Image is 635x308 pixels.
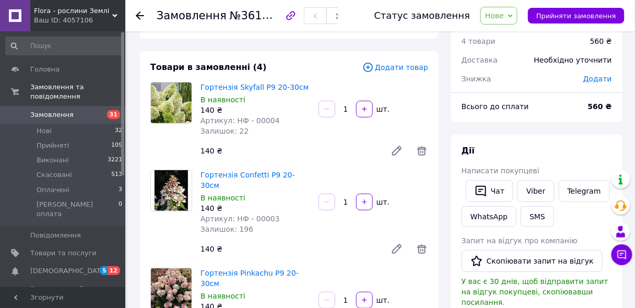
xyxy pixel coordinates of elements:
a: Гортензія Pinkachu Р9 20-30см [201,269,299,288]
span: Видалити [416,243,428,255]
span: 5 [100,266,108,275]
span: В наявності [201,96,245,104]
b: 560 ₴ [588,102,612,111]
div: шт. [374,104,391,114]
div: 140 ₴ [196,242,382,256]
span: [DEMOGRAPHIC_DATA] [30,266,108,276]
span: Доставка [462,56,498,64]
span: Товари в замовленні (4) [150,62,267,72]
a: Редагувати [386,239,407,259]
span: Показники роботи компанії [30,285,97,303]
span: 4 товари [462,37,496,45]
span: Замовлення та повідомлення [30,82,125,101]
span: №361645480 [230,9,304,22]
span: 513 [111,170,122,180]
div: 140 ₴ [196,144,382,158]
span: 109 [111,141,122,150]
span: Скасовані [37,170,72,180]
span: У вас є 30 днів, щоб відправити запит на відгук покупцеві, скопіювавши посилання. [462,277,608,306]
span: В наявності [201,292,245,300]
span: Знижка [462,75,491,83]
a: WhatsApp [462,206,516,227]
span: Замовлення [30,110,74,120]
span: 31 [107,110,120,119]
span: Додати товар [362,62,428,73]
a: Telegram [559,180,610,202]
img: Гортензія Confetti Р9 20-30см [155,170,187,211]
span: Товари та послуги [30,248,97,258]
span: 0 [119,200,122,219]
span: Оплачені [37,185,69,195]
span: Написати покупцеві [462,167,539,175]
button: SMS [521,206,554,227]
div: 140 ₴ [201,203,310,214]
span: 32 [115,126,122,136]
a: Viber [518,180,554,202]
span: Повідомлення [30,231,81,240]
span: Прийняті [37,141,69,150]
span: Видалити [416,145,428,157]
span: Запит на відгук про компанію [462,236,578,245]
button: Скопіювати запит на відгук [462,250,603,272]
div: Статус замовлення [374,10,471,21]
span: Головна [30,65,60,74]
div: шт. [374,197,391,207]
span: 3221 [108,156,122,165]
button: Чат [466,180,513,202]
span: Прийняти замовлення [536,12,616,20]
a: Гортензія Skyfall Р9 20-30см [201,83,309,91]
div: шт. [374,295,391,305]
span: Нове [485,11,504,20]
div: 560 ₴ [590,36,612,46]
span: Залишок: 22 [201,127,249,135]
span: Всього до сплати [462,102,529,111]
span: Виконані [37,156,69,165]
span: [PERSON_NAME] оплата [37,200,119,219]
span: Flora - рослини Землі [34,6,112,16]
input: Пошук [5,37,123,55]
span: Залишок: 196 [201,225,253,233]
a: Гортензія Confetti Р9 20-30см [201,171,295,189]
span: Замовлення [157,9,227,22]
span: 3 [119,185,122,195]
button: Чат з покупцем [612,244,632,265]
span: Артикул: НФ - 00004 [201,116,280,125]
span: Додати [583,75,612,83]
button: Прийняти замовлення [528,8,625,23]
span: Нові [37,126,52,136]
img: Гортензія Skyfall Р9 20-30см [151,82,192,123]
div: Необхідно уточнити [528,49,618,72]
span: Дії [462,146,475,156]
a: Редагувати [386,140,407,161]
div: Ваш ID: 4057106 [34,16,125,25]
span: В наявності [201,194,245,202]
span: Артикул: НФ - 00003 [201,215,280,223]
div: Повернутися назад [136,10,144,21]
div: 140 ₴ [201,105,310,115]
span: 12 [108,266,120,275]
